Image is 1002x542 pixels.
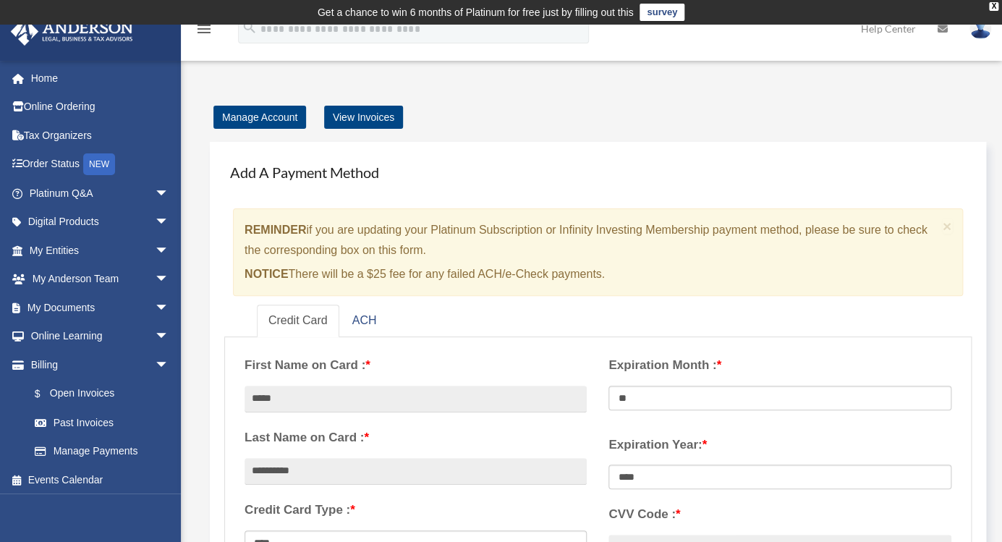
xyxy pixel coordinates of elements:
span: × [943,218,952,234]
a: menu [195,25,213,38]
a: Billingarrow_drop_down [10,350,191,379]
a: Events Calendar [10,465,191,494]
a: My Entitiesarrow_drop_down [10,236,191,265]
a: Tax Organizers [10,121,191,150]
span: arrow_drop_down [155,208,184,237]
i: search [242,20,258,35]
h4: Add A Payment Method [224,156,972,188]
a: Platinum Q&Aarrow_drop_down [10,179,191,208]
a: $Open Invoices [20,379,191,409]
a: My Documentsarrow_drop_down [10,293,191,322]
a: Past Invoices [20,408,191,437]
a: Home [10,64,191,93]
a: My Anderson Teamarrow_drop_down [10,265,191,294]
div: NEW [83,153,115,175]
span: arrow_drop_down [155,293,184,323]
a: survey [640,4,684,21]
span: arrow_drop_down [155,179,184,208]
a: Manage Account [213,106,306,129]
button: Close [943,219,952,234]
img: Anderson Advisors Platinum Portal [7,17,137,46]
div: if you are updating your Platinum Subscription or Infinity Investing Membership payment method, p... [233,208,963,296]
span: arrow_drop_down [155,265,184,295]
span: $ [43,385,50,403]
i: menu [195,20,213,38]
label: CVV Code : [608,504,951,525]
a: ACH [341,305,389,337]
label: Credit Card Type : [245,499,587,521]
div: close [989,2,998,11]
a: Order StatusNEW [10,150,191,179]
a: Digital Productsarrow_drop_down [10,208,191,237]
span: arrow_drop_down [155,350,184,380]
label: Expiration Year: [608,434,951,456]
div: Get a chance to win 6 months of Platinum for free just by filling out this [318,4,634,21]
label: Last Name on Card : [245,427,587,449]
img: User Pic [969,18,991,39]
span: arrow_drop_down [155,322,184,352]
a: Manage Payments [20,437,184,466]
a: View Invoices [324,106,403,129]
span: arrow_drop_down [155,236,184,266]
strong: NOTICE [245,268,288,280]
a: Online Learningarrow_drop_down [10,322,191,351]
label: Expiration Month : [608,355,951,376]
strong: REMINDER [245,224,306,236]
a: Credit Card [257,305,339,337]
a: Online Ordering [10,93,191,122]
label: First Name on Card : [245,355,587,376]
p: There will be a $25 fee for any failed ACH/e-Check payments. [245,264,937,284]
